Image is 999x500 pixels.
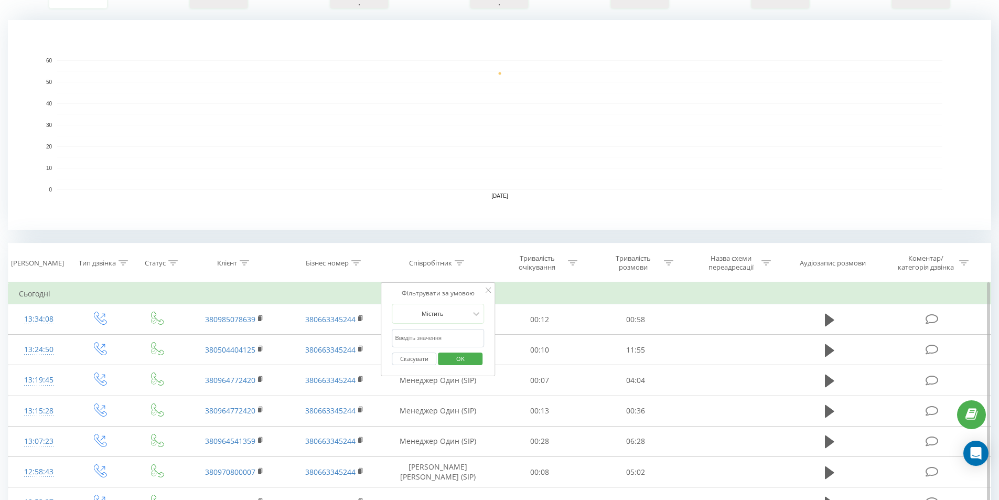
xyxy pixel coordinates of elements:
td: 00:36 [588,396,684,426]
div: Бізнес номер [306,259,349,268]
td: 00:10 [492,335,588,365]
div: 13:15:28 [19,401,59,421]
div: Аудіозапис розмови [800,259,866,268]
td: 00:07 [492,365,588,396]
div: Фільтрувати за умовою [392,288,484,299]
td: Менеджер Один (SIP) [384,365,492,396]
text: 50 [46,79,52,85]
td: 00:13 [492,396,588,426]
a: 380964541359 [205,436,255,446]
div: [PERSON_NAME] [11,259,64,268]
div: Тривалість очікування [509,254,565,272]
div: 12:58:43 [19,462,59,482]
a: 380663345244 [305,345,356,355]
a: 380964772420 [205,406,255,416]
svg: A chart. [8,20,991,230]
div: 13:24:50 [19,339,59,360]
text: 0 [49,187,52,193]
td: 06:28 [588,426,684,456]
button: OK [438,353,482,366]
td: 00:08 [492,457,588,487]
a: 380663345244 [305,314,356,324]
a: 380663345244 [305,467,356,477]
a: 380504404125 [205,345,255,355]
text: [DATE] [491,193,508,199]
text: 40 [46,101,52,107]
a: 380970800007 [205,467,255,477]
div: 13:34:08 [19,309,59,329]
text: 20 [46,144,52,150]
td: 04:04 [588,365,684,396]
td: Менеджер Один (SIP) [384,426,492,456]
text: 60 [46,58,52,63]
div: Open Intercom Messenger [963,441,989,466]
td: 00:58 [588,304,684,335]
a: 380985078639 [205,314,255,324]
span: OK [446,350,475,367]
a: 380964772420 [205,375,255,385]
td: 00:12 [492,304,588,335]
a: 380663345244 [305,436,356,446]
div: Назва схеми переадресації [703,254,759,272]
a: 380663345244 [305,406,356,416]
td: Сьогодні [8,283,991,304]
td: 11:55 [588,335,684,365]
text: 10 [46,165,52,171]
div: Співробітник [409,259,452,268]
div: 13:19:45 [19,370,59,390]
button: Скасувати [392,353,436,366]
text: 30 [46,122,52,128]
td: Менеджер Один (SIP) [384,396,492,426]
div: 13:07:23 [19,431,59,452]
div: Тривалість розмови [605,254,661,272]
div: Статус [145,259,166,268]
td: 05:02 [588,457,684,487]
div: Тип дзвінка [79,259,116,268]
td: [PERSON_NAME] [PERSON_NAME] (SIP) [384,457,492,487]
input: Введіть значення [392,329,484,347]
td: 00:28 [492,426,588,456]
a: 380663345244 [305,375,356,385]
div: Коментар/категорія дзвінка [895,254,957,272]
div: Клієнт [217,259,237,268]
